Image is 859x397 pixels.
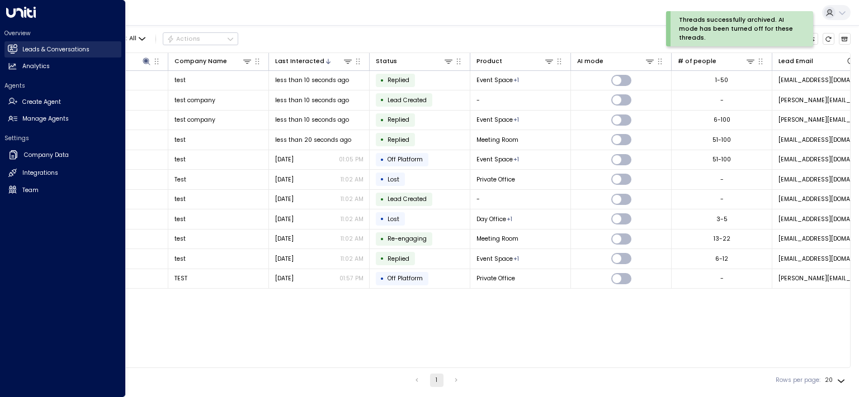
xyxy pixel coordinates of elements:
[678,56,716,66] div: # of people
[476,56,555,66] div: Product
[513,255,519,263] div: Meeting Room
[470,90,571,110] td: -
[476,215,506,223] span: Day Office
[22,114,69,123] h2: Manage Agents
[712,136,731,144] div: 51-100
[4,41,121,58] a: Leads & Conversations
[712,155,731,164] div: 51-100
[388,76,409,84] span: Replied
[380,212,384,226] div: •
[388,96,427,104] span: Lead Created
[174,155,186,164] span: test
[174,56,227,66] div: Company Name
[380,152,384,167] div: •
[476,76,513,84] span: Event Space
[341,215,364,223] p: 11:02 AM
[825,374,847,387] div: 20
[174,255,186,263] span: test
[275,215,294,223] span: Yesterday
[720,96,724,104] div: -
[513,116,519,124] div: Meeting Room
[678,56,756,66] div: # of people
[388,274,423,283] span: Off Platform
[275,56,324,66] div: Last Interacted
[507,215,512,223] div: Private Office
[339,274,364,283] p: 01:57 PM
[476,136,518,144] span: Meeting Room
[341,235,364,243] p: 11:02 AM
[476,255,513,263] span: Event Space
[410,374,464,387] nav: pagination navigation
[476,56,502,66] div: Product
[380,192,384,207] div: •
[476,155,513,164] span: Event Space
[376,56,454,66] div: Status
[275,274,294,283] span: Jul 30, 2025
[174,136,186,144] span: test
[275,175,294,184] span: Yesterday
[380,93,384,107] div: •
[4,94,121,110] a: Create Agent
[380,73,384,88] div: •
[388,255,409,263] span: Replied
[275,116,349,124] span: less than 10 seconds ago
[24,151,69,160] h2: Company Data
[174,235,186,243] span: test
[4,111,121,127] a: Manage Agents
[339,155,364,164] p: 01:05 PM
[476,235,518,243] span: Meeting Room
[778,56,813,66] div: Lead Email
[174,96,215,104] span: test company
[22,98,61,107] h2: Create Agent
[513,155,519,164] div: Meeting Room
[380,271,384,286] div: •
[476,116,513,124] span: Event Space
[275,136,351,144] span: less than 20 seconds ago
[22,62,50,71] h2: Analytics
[388,155,423,164] span: Off Platform
[380,172,384,186] div: •
[716,215,728,223] div: 3-5
[129,35,136,42] span: All
[714,116,730,124] div: 6-100
[275,235,294,243] span: Yesterday
[388,235,427,243] span: Custom
[430,374,443,387] button: page 1
[167,35,201,43] div: Actions
[275,56,353,66] div: Last Interacted
[470,190,571,209] td: -
[4,134,121,142] h2: Settings
[163,32,238,46] div: Button group with a nested menu
[388,215,399,223] span: Lost
[380,132,384,147] div: •
[720,274,724,283] div: -
[174,175,186,184] span: Test
[22,186,39,195] h2: Team
[388,175,399,184] span: Lost
[776,376,820,385] label: Rows per page:
[174,215,186,223] span: test
[174,116,215,124] span: test company
[174,195,186,203] span: test
[380,251,384,266] div: •
[388,116,409,124] span: Replied
[4,165,121,181] a: Integrations
[4,182,121,198] a: Team
[163,32,238,46] button: Actions
[476,274,515,283] span: Private Office
[376,56,397,66] div: Status
[714,235,730,243] div: 13-22
[174,274,187,283] span: TEST
[275,76,349,84] span: less than 10 seconds ago
[715,255,728,263] div: 6-12
[679,16,796,42] div: Threads successfully archived. AI mode has been turned off for these threads.
[341,255,364,263] p: 11:02 AM
[577,56,655,66] div: AI mode
[174,76,186,84] span: test
[4,59,121,75] a: Analytics
[275,255,294,263] span: Yesterday
[174,56,253,66] div: Company Name
[275,155,294,164] span: Yesterday
[577,56,603,66] div: AI mode
[380,113,384,127] div: •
